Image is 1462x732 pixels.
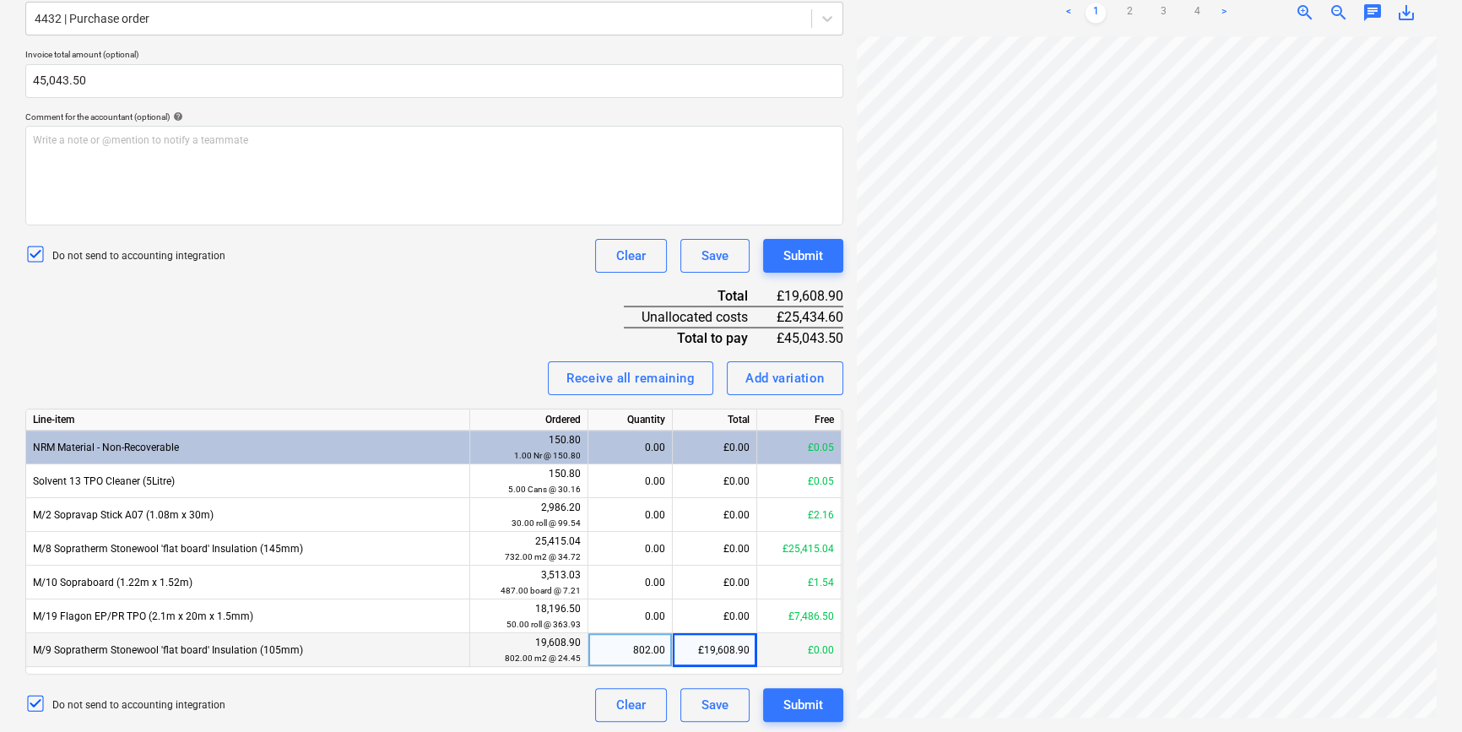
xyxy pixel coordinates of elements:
[477,635,581,666] div: 19,608.90
[1378,651,1462,732] iframe: Chat Widget
[757,431,842,464] div: £0.05
[1396,3,1416,23] span: save_alt
[774,286,842,306] div: £19,608.90
[1362,3,1383,23] span: chat
[477,567,581,599] div: 3,513.03
[673,566,757,599] div: £0.00
[774,306,842,328] div: £25,434.60
[624,286,775,306] div: Total
[616,694,646,716] div: Clear
[616,245,646,267] div: Clear
[673,498,757,532] div: £0.00
[727,361,843,395] button: Add variation
[505,653,581,663] small: 802.00 m2 @ 24.45
[25,111,843,122] div: Comment for the accountant (optional)
[566,367,695,389] div: Receive all remaining
[52,249,225,263] p: Do not send to accounting integration
[470,409,588,431] div: Ordered
[512,518,581,528] small: 30.00 roll @ 99.54
[595,498,665,532] div: 0.00
[548,361,713,395] button: Receive all remaining
[25,64,843,98] input: Invoice total amount (optional)
[783,245,823,267] div: Submit
[673,599,757,633] div: £0.00
[757,498,842,532] div: £2.16
[477,601,581,632] div: 18,196.50
[33,442,179,453] span: NRM Material - Non-Recoverable
[33,509,214,521] span: M/2 Sopravap Stick A07 (1.08m x 30m)
[774,328,842,348] div: £45,043.50
[763,688,843,722] button: Submit
[595,599,665,633] div: 0.00
[595,566,665,599] div: 0.00
[25,49,843,63] p: Invoice total amount (optional)
[673,431,757,464] div: £0.00
[757,532,842,566] div: £25,415.04
[680,688,750,722] button: Save
[26,409,470,431] div: Line-item
[33,543,303,555] span: M/8 Sopratherm Stonewool 'flat board' Insulation (145mm)
[1153,3,1173,23] a: Page 3
[477,432,581,464] div: 150.80
[624,328,775,348] div: Total to pay
[52,698,225,713] p: Do not send to accounting integration
[1059,3,1079,23] a: Previous page
[673,464,757,498] div: £0.00
[477,500,581,531] div: 2,986.20
[673,409,757,431] div: Total
[595,239,667,273] button: Clear
[1295,3,1315,23] span: zoom_in
[501,586,581,595] small: 487.00 board @ 7.21
[1329,3,1349,23] span: zoom_out
[1086,3,1106,23] a: Page 1 is your current page
[33,644,303,656] span: M/9 Sopratherm Stonewool 'flat board' Insulation (105mm)
[26,464,470,498] div: Solvent 13 TPO Cleaner (5Litre)
[170,111,183,122] span: help
[514,451,581,460] small: 1.00 Nr @ 150.80
[595,464,665,498] div: 0.00
[757,409,842,431] div: Free
[680,239,750,273] button: Save
[33,610,253,622] span: M/19 Flagon EP/PR TPO (2.1m x 20m x 1.5mm)
[673,532,757,566] div: £0.00
[595,532,665,566] div: 0.00
[757,633,842,667] div: £0.00
[477,534,581,565] div: 25,415.04
[33,577,192,588] span: M/10 Sopraboard (1.22m x 1.52m)
[763,239,843,273] button: Submit
[783,694,823,716] div: Submit
[508,485,581,494] small: 5.00 Cans @ 30.16
[701,245,728,267] div: Save
[477,466,581,497] div: 150.80
[673,633,757,667] div: £19,608.90
[506,620,581,629] small: 50.00 roll @ 363.93
[757,599,842,633] div: £7,486.50
[757,464,842,498] div: £0.05
[588,409,673,431] div: Quantity
[595,688,667,722] button: Clear
[745,367,825,389] div: Add variation
[505,552,581,561] small: 732.00 m2 @ 34.72
[757,566,842,599] div: £1.54
[1187,3,1207,23] a: Page 4
[701,694,728,716] div: Save
[1214,3,1234,23] a: Next page
[1119,3,1140,23] a: Page 2
[595,431,665,464] div: 0.00
[595,633,665,667] div: 802.00
[624,306,775,328] div: Unallocated costs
